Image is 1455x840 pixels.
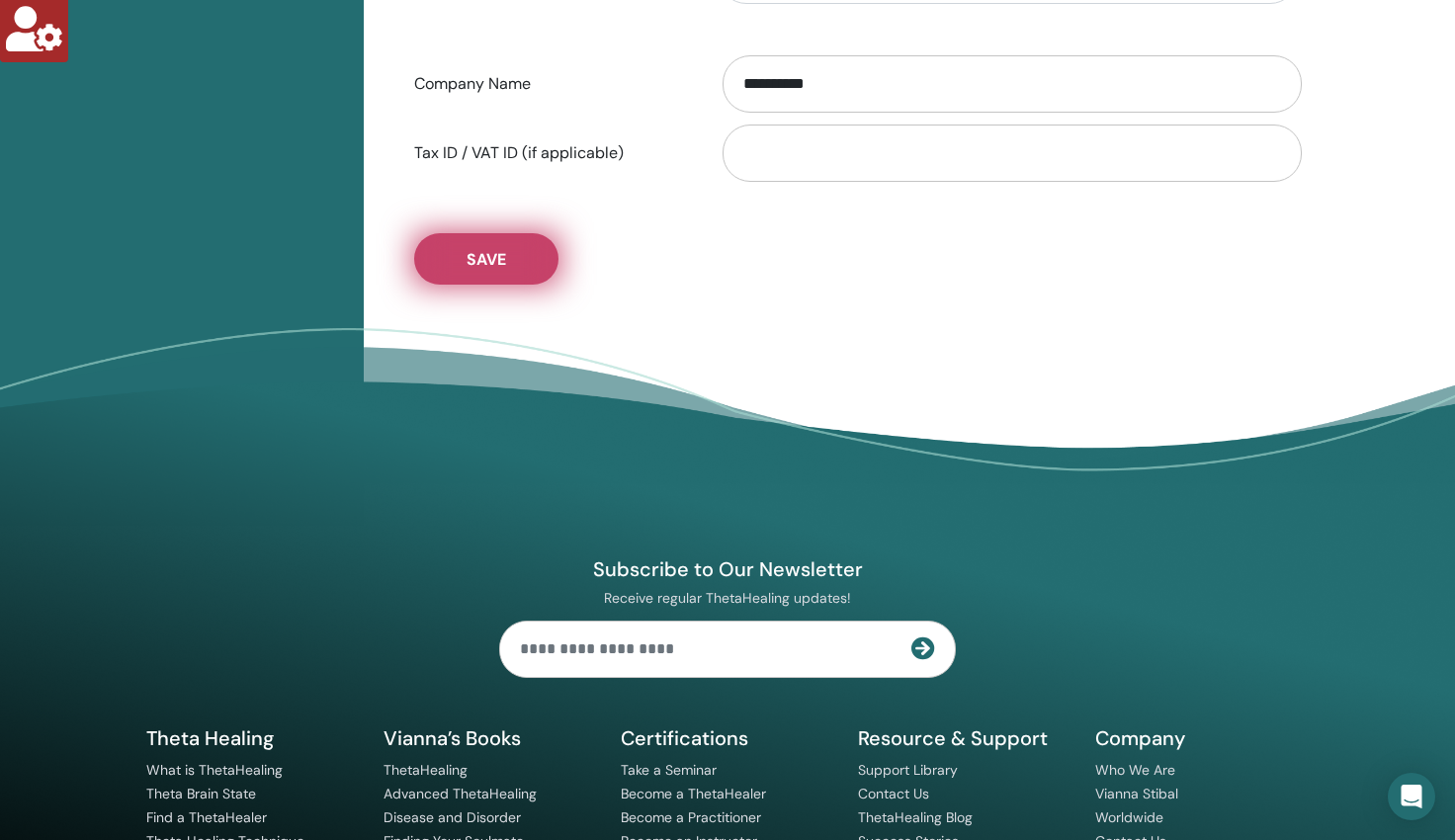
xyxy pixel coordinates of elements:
a: Become a ThetaHealer [621,785,766,802]
h4: Subscribe to Our Newsletter [499,556,956,582]
a: Who We Are [1095,761,1175,779]
a: Theta Brain State [146,785,256,802]
a: Disease and Disorder [384,808,521,826]
div: Open Intercom Messenger [1388,773,1435,820]
a: Vianna Stibal [1095,785,1178,802]
h5: Resource & Support [858,725,1071,751]
h5: Theta Healing [146,725,360,751]
button: Save [414,233,558,285]
h5: Vianna’s Books [384,725,597,751]
p: Receive regular ThetaHealing updates! [499,589,956,607]
a: Become a Practitioner [621,808,761,826]
h5: Company [1095,725,1309,751]
a: ThetaHealing [384,761,468,779]
a: What is ThetaHealing [146,761,283,779]
a: Advanced ThetaHealing [384,785,537,802]
a: Contact Us [858,785,929,802]
span: Save [467,249,506,270]
a: Worldwide [1095,808,1163,826]
a: Support Library [858,761,958,779]
label: Company Name [399,65,704,103]
label: Tax ID / VAT ID (if applicable) [399,134,704,172]
a: ThetaHealing Blog [858,808,973,826]
h5: Certifications [621,725,834,751]
a: Find a ThetaHealer [146,808,267,826]
a: Take a Seminar [621,761,717,779]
